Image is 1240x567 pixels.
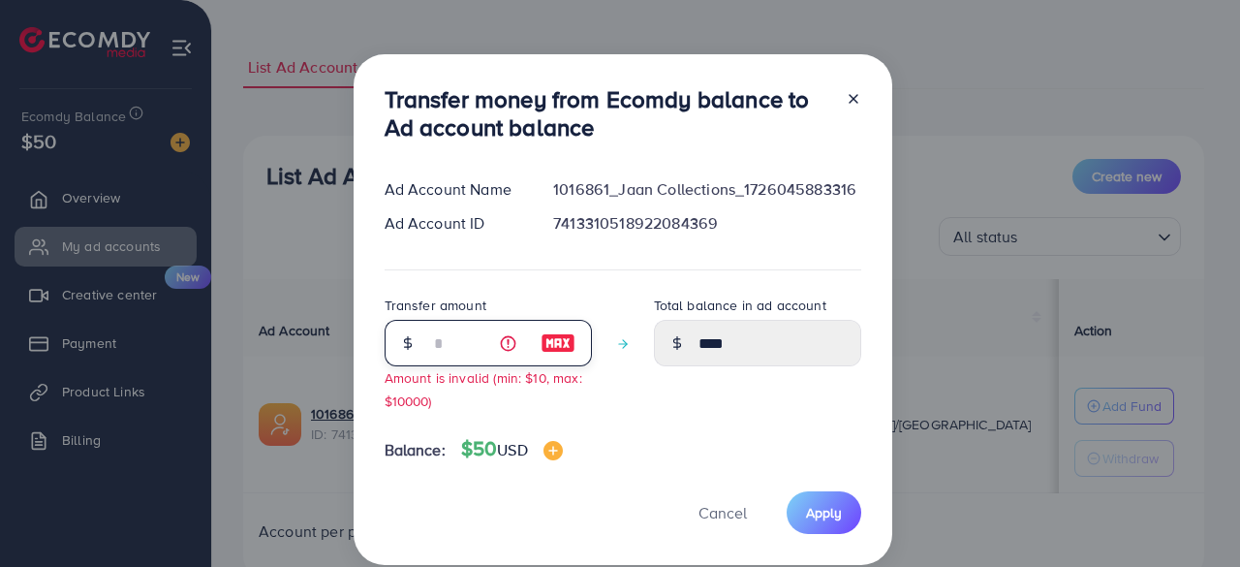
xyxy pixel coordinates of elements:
iframe: Chat [1158,480,1225,552]
div: Ad Account Name [369,178,539,201]
span: USD [497,439,527,460]
span: Cancel [698,502,747,523]
button: Cancel [674,491,771,533]
h3: Transfer money from Ecomdy balance to Ad account balance [385,85,830,142]
div: 7413310518922084369 [538,212,876,235]
small: Amount is invalid (min: $10, max: $10000) [385,368,582,409]
img: image [543,441,563,460]
div: 1016861_Jaan Collections_1726045883316 [538,178,876,201]
button: Apply [787,491,861,533]
span: Balance: [385,439,446,461]
label: Transfer amount [385,296,486,315]
div: Ad Account ID [369,212,539,235]
span: Apply [806,503,842,522]
label: Total balance in ad account [654,296,826,315]
h4: $50 [461,437,563,461]
img: image [541,331,575,355]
